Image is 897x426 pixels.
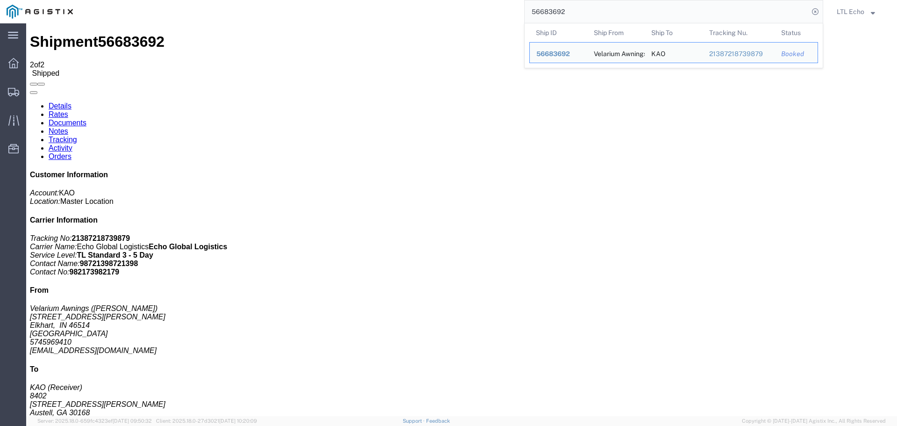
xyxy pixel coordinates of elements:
[403,418,426,424] a: Support
[33,166,49,173] span: KAO
[122,219,201,227] b: Echo Global Logistics
[37,418,152,424] span: Server: 2025.18.0-659fc4323ef
[742,417,886,425] span: Copyright © [DATE]-[DATE] Agistix Inc., All Rights Reserved
[4,228,51,236] i: Service Level:
[54,236,112,244] b: 98721398721398
[7,5,73,19] img: logo
[4,219,50,227] i: Carrier Name:
[837,7,864,17] span: LTL Echo
[529,23,587,42] th: Ship ID
[651,43,665,63] div: KAO
[4,342,867,350] h4: To
[4,263,867,271] h4: From
[219,418,257,424] span: [DATE] 10:20:09
[645,23,703,42] th: Ship To
[4,236,54,244] i: Contact Name:
[4,360,867,411] address: KAO (Receiver) 8402 [STREET_ADDRESS][PERSON_NAME] Austell, GA 30168 6150000000
[50,219,122,227] span: Echo Global Logistics
[536,49,581,59] div: 56683692
[525,0,809,23] input: Search for shipment number, reference number
[775,23,818,42] th: Status
[4,211,46,219] i: Tracking No:
[709,49,769,59] div: 21387218739879
[4,193,867,201] h4: Carrier Information
[113,418,152,424] span: [DATE] 09:50:32
[156,418,257,424] span: Client: 2025.18.0-27d3021
[703,23,775,42] th: Tracking Nu.
[536,50,570,58] span: 56683692
[26,23,897,416] iframe: To enrich screen reader interactions, please activate Accessibility in Grammarly extension settings
[4,245,43,253] i: Contact No:
[594,43,639,63] div: Velarium Awnings
[51,228,127,236] b: TL Standard 3 - 5 Day
[4,174,34,182] i: Location:
[836,6,884,17] button: LTL Echo
[43,245,93,253] b: 982173982179
[426,418,450,424] a: Feedback
[4,306,82,314] span: [GEOGRAPHIC_DATA]
[46,211,104,219] b: 21387218739879
[781,49,811,59] div: Booked
[529,23,823,68] table: Search Results
[4,281,867,332] address: Velarium Awnings ([PERSON_NAME]) [STREET_ADDRESS][PERSON_NAME] Elkhart, IN 46514 5745969410 [EMAI...
[587,23,645,42] th: Ship From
